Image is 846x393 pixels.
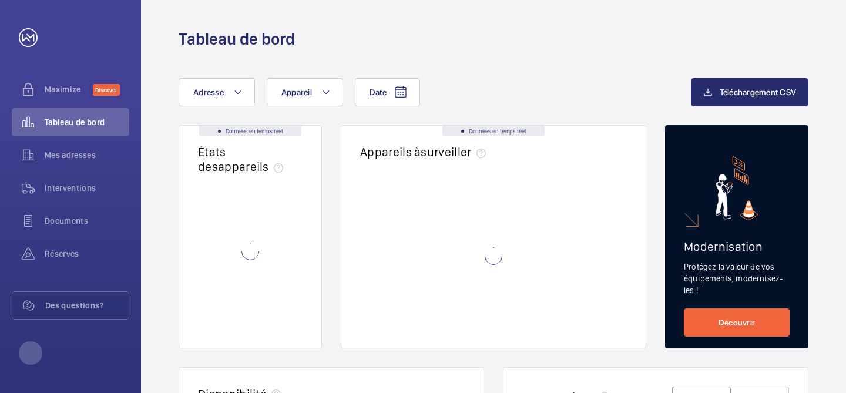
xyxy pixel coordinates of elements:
button: Téléchargement CSV [691,78,809,106]
a: Découvrir [684,308,790,337]
span: appareils [218,159,288,174]
span: surveiller [421,145,490,159]
span: Mes adresses [45,149,129,161]
span: Adresse [193,88,224,97]
div: Données en temps réel [199,126,301,136]
button: Appareil [267,78,343,106]
h1: Tableau de bord [179,28,295,50]
h2: Appareils à [360,145,491,159]
img: marketing-card.svg [716,156,758,220]
span: Maximize [45,83,93,95]
span: Interventions [45,182,129,194]
button: Adresse [179,78,255,106]
h2: États des [198,145,288,174]
span: Réserves [45,248,129,260]
h2: Modernisation [684,239,790,254]
span: Téléchargement CSV [720,88,797,97]
button: Date [355,78,420,106]
div: Données en temps réel [442,126,545,136]
span: Tableau de bord [45,116,129,128]
span: Discover [93,84,120,96]
span: Date [370,88,387,97]
span: Appareil [281,88,312,97]
span: Des questions? [45,300,129,311]
span: Documents [45,215,129,227]
p: Protégez la valeur de vos équipements, modernisez-les ! [684,261,790,296]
